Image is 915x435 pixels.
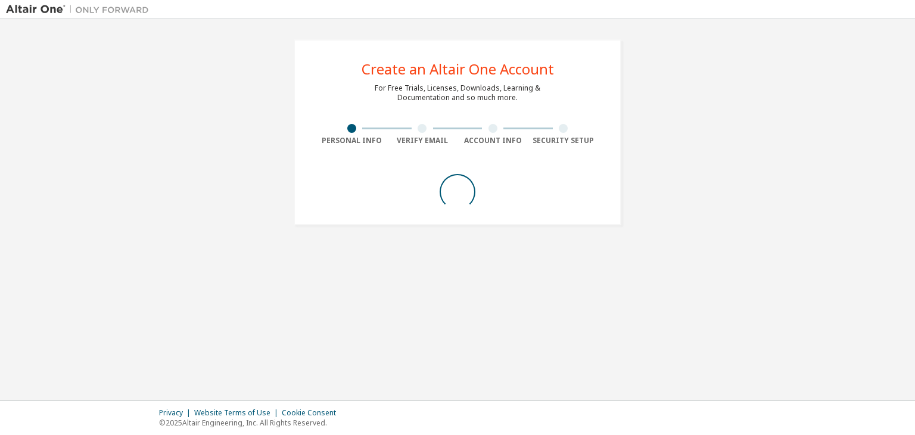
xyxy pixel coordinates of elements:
[362,62,554,76] div: Create an Altair One Account
[159,418,343,428] p: © 2025 Altair Engineering, Inc. All Rights Reserved.
[6,4,155,15] img: Altair One
[528,136,599,145] div: Security Setup
[457,136,528,145] div: Account Info
[159,408,194,418] div: Privacy
[387,136,458,145] div: Verify Email
[375,83,540,102] div: For Free Trials, Licenses, Downloads, Learning & Documentation and so much more.
[282,408,343,418] div: Cookie Consent
[194,408,282,418] div: Website Terms of Use
[316,136,387,145] div: Personal Info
